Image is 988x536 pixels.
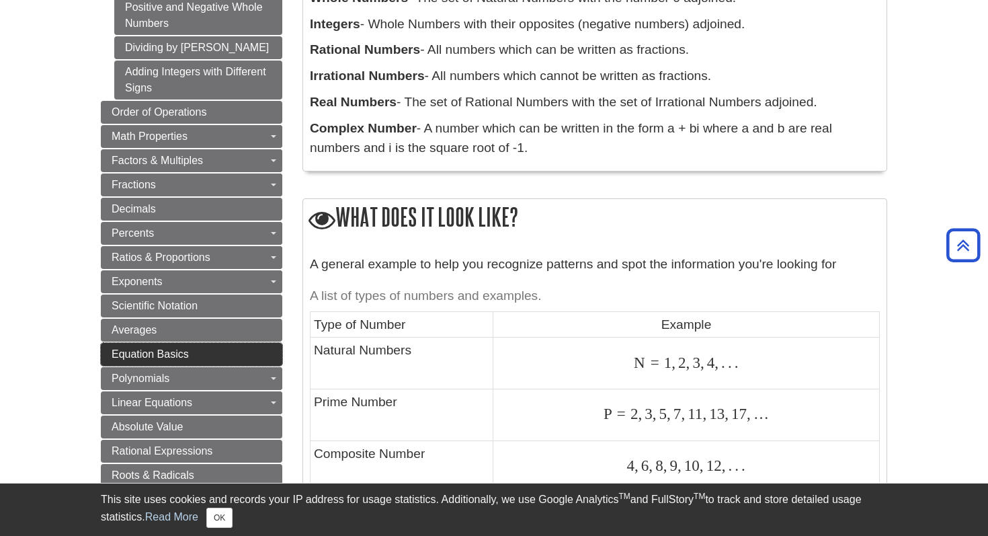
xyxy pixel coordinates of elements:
[114,36,282,59] a: Dividing by [PERSON_NAME]
[310,69,425,83] b: Irrational Numbers
[729,405,747,422] span: 17
[694,492,705,501] sup: TM
[112,130,188,142] span: Math Properties
[101,319,282,342] a: Averages
[686,354,690,371] span: ,
[732,354,739,371] span: .
[206,508,233,528] button: Close
[101,149,282,172] a: Factors & Multiples
[112,227,154,239] span: Percents
[667,405,671,422] span: ,
[112,300,198,311] span: Scientific Notation
[101,125,282,148] a: Math Properties
[112,397,192,408] span: Linear Equations
[493,311,879,337] td: Example
[656,405,667,422] span: 5
[310,17,360,31] b: Integers
[303,199,887,237] h2: What does it look like?
[626,405,639,422] span: 2
[101,222,282,245] a: Percents
[700,457,704,474] span: ,
[646,354,659,371] span: =
[310,281,880,311] caption: A list of types of numbers and examples.
[112,421,183,432] span: Absolute Value
[145,511,198,523] a: Read More
[311,389,493,441] td: Prime Number
[101,367,282,390] a: Polynomials
[700,354,704,371] span: ,
[618,492,630,501] sup: TM
[706,405,725,422] span: 13
[112,469,194,481] span: Roots & Radicals
[101,295,282,317] a: Scientific Notation
[677,457,682,474] span: ,
[671,354,675,371] span: ,
[747,405,751,422] span: ,
[112,324,157,336] span: Averages
[675,354,686,371] span: 2
[663,457,667,474] span: ,
[718,354,725,371] span: .
[101,343,282,366] a: Equation Basics
[667,457,677,474] span: 9
[112,179,156,190] span: Fractions
[112,252,210,263] span: Ratios & Proportions
[112,155,203,166] span: Factors & Multiples
[112,445,212,457] span: Rational Expressions
[112,373,169,384] span: Polynomials
[725,354,732,371] span: .
[638,405,642,422] span: ,
[310,93,880,112] p: - The set of Rational Numbers with the set of Irrational Numbers adjoined.
[649,457,653,474] span: ,
[101,246,282,269] a: Ratios & Proportions
[310,67,880,86] p: - All numbers which cannot be written as fractions.
[659,354,672,371] span: 1
[101,198,282,221] a: Decimals
[653,405,657,422] span: ,
[310,255,880,274] p: A general example to help you recognize patterns and spot the information you're looking for
[681,405,685,422] span: ,
[310,119,880,158] p: - A number which can be written in the form a + bi where a and b are real numbers and i is the sq...
[639,457,649,474] span: 6
[732,457,739,474] span: .
[690,354,700,371] span: 3
[101,174,282,196] a: Fractions
[310,121,417,135] b: Complex Number
[722,457,726,474] span: ,
[604,405,612,422] span: P
[634,457,639,474] span: ,
[653,457,663,474] span: 8
[682,457,700,474] span: 10
[101,391,282,414] a: Linear Equations
[311,441,493,492] td: Composite Number
[114,61,282,100] a: Adding Integers with Different Signs
[310,95,397,109] b: Real Numbers
[311,338,493,389] td: Natural Numbers
[311,311,493,337] td: Type of Number
[634,354,646,371] span: N
[702,405,706,422] span: ,
[101,101,282,124] a: Order of Operations
[310,42,420,56] b: Rational Numbers
[101,464,282,487] a: Roots & Radicals
[704,457,722,474] span: 12
[714,354,718,371] span: ,
[112,203,156,215] span: Decimals
[310,15,880,34] p: - Whole Numbers with their opposites (negative numbers) adjoined.
[626,457,634,474] span: 4
[101,492,887,528] div: This site uses cookies and records your IP address for usage statistics. Additionally, we use Goo...
[112,348,189,360] span: Equation Basics
[101,270,282,293] a: Exponents
[704,354,715,371] span: 4
[671,405,682,422] span: 7
[685,405,702,422] span: 11
[101,440,282,463] a: Rational Expressions
[942,236,985,254] a: Back to Top
[310,40,880,60] p: - All numbers which can be written as fractions.
[612,405,626,422] span: =
[112,106,206,118] span: Order of Operations
[739,457,745,474] span: .
[725,457,732,474] span: .
[101,416,282,438] a: Absolute Value
[112,276,163,287] span: Exponents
